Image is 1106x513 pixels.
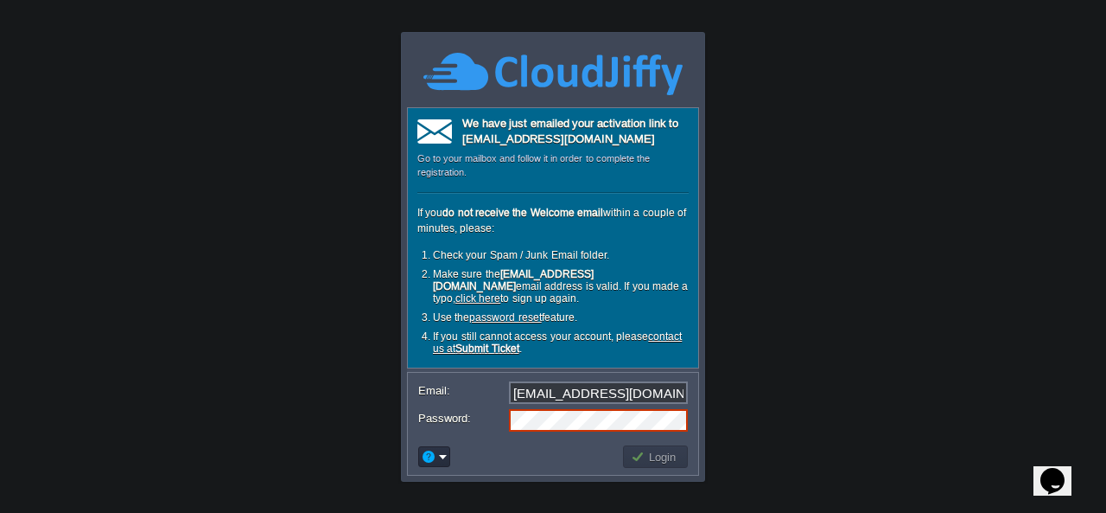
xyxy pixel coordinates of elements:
[631,449,681,465] button: Login
[433,268,594,292] b: [EMAIL_ADDRESS][DOMAIN_NAME]
[418,382,507,400] label: Email:
[442,207,603,219] b: do not receive the Welcome email
[433,249,689,268] li: Check your Spam / Junk Email folder.
[423,50,683,98] img: CloudJiffy
[433,330,689,362] li: If you still cannot access your account, please .
[417,151,689,179] div: Go to your mailbox and follow it in order to complete the registration.
[455,292,500,305] a: click here
[455,343,518,355] b: Submit Ticket
[417,116,689,151] div: We have just emailed your activation link to [EMAIL_ADDRESS][DOMAIN_NAME]
[469,311,541,324] a: password reset
[433,311,689,330] li: Use the feature.
[418,409,507,427] label: Password:
[433,330,682,355] a: contact us atSubmit Ticket
[1033,444,1089,496] iframe: chat widget
[433,268,689,311] li: Make sure the email address is valid. If you made a typo, to sign up again.
[417,205,689,362] div: If you within a couple of minutes, please:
